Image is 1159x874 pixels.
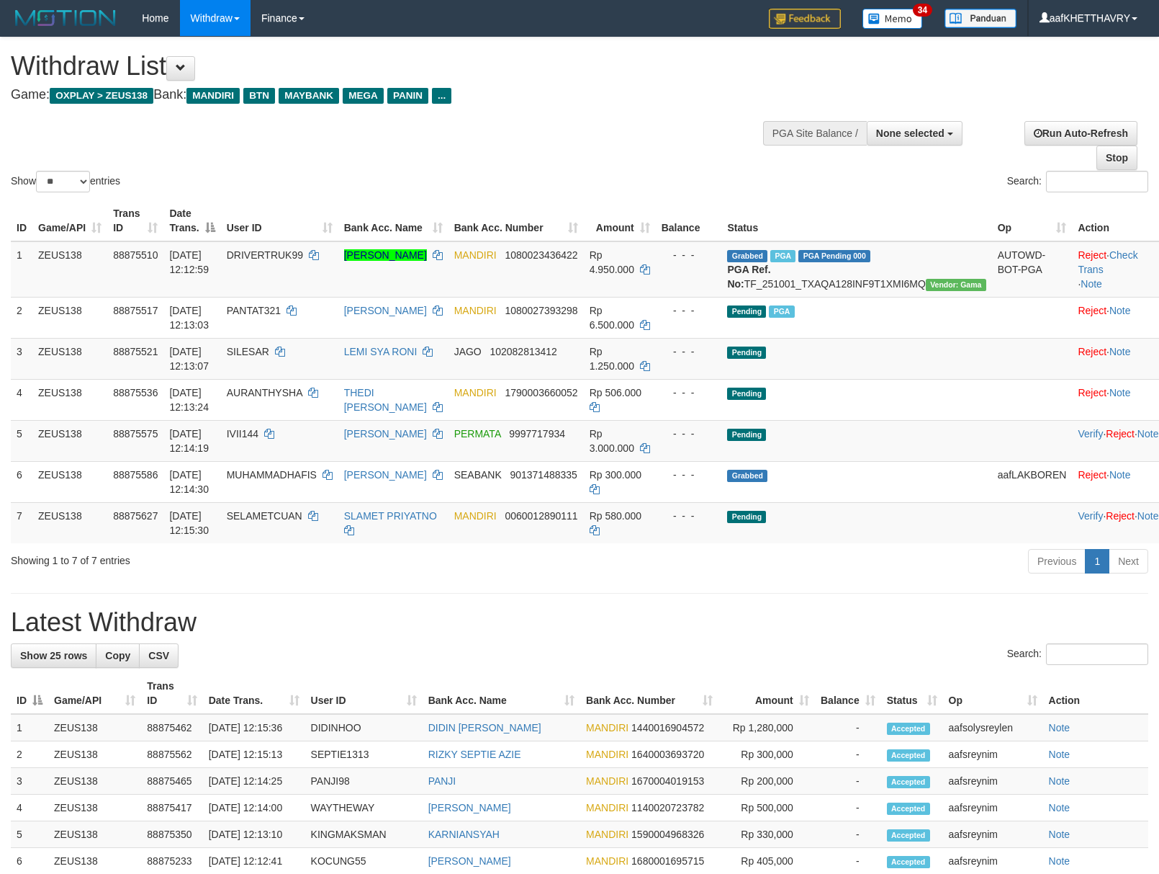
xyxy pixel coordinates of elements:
td: 88875462 [141,714,202,741]
span: MANDIRI [454,305,497,316]
td: Rp 1,280,000 [718,714,815,741]
span: MANDIRI [586,855,628,867]
th: Date Trans.: activate to sort column ascending [203,673,305,714]
span: Accepted [887,776,930,788]
span: JAGO [454,346,482,357]
span: Grabbed [727,470,767,482]
a: 1 [1085,549,1109,574]
span: MANDIRI [186,88,240,104]
th: Bank Acc. Number: activate to sort column ascending [448,200,584,241]
span: Copy 9997717934 to clipboard [509,428,565,440]
span: Grabbed [727,250,767,262]
span: 88875586 [113,469,158,481]
td: ZEUS138 [32,461,107,502]
a: Reject [1106,428,1135,440]
td: [DATE] 12:14:25 [203,768,305,795]
th: User ID: activate to sort column ascending [221,200,338,241]
span: Accepted [887,829,930,842]
img: MOTION_logo.png [11,7,120,29]
th: Action [1043,673,1148,714]
a: Reject [1078,387,1106,398]
span: Copy 1640003693720 to clipboard [631,749,704,760]
button: None selected [867,121,962,146]
label: Search: [1007,643,1148,665]
span: Vendor URL: https://trx31.1velocity.biz [926,279,986,291]
th: Bank Acc. Name: activate to sort column ascending [423,673,580,714]
td: [DATE] 12:15:13 [203,741,305,768]
input: Search: [1046,171,1148,192]
div: - - - [662,427,716,441]
span: Pending [727,511,766,523]
span: IVII144 [227,428,258,440]
td: 2 [11,297,32,338]
span: Pending [727,347,766,359]
td: 5 [11,420,32,461]
th: Balance: activate to sort column ascending [815,673,881,714]
div: Showing 1 to 7 of 7 entries [11,548,472,568]
a: Note [1049,829,1070,840]
span: MANDIRI [586,802,628,813]
span: MANDIRI [454,249,497,261]
td: - [815,768,881,795]
a: Reject [1078,249,1106,261]
td: WAYTHEWAY [305,795,423,821]
div: PGA Site Balance / [763,121,867,146]
a: DIDIN [PERSON_NAME] [428,722,541,733]
span: [DATE] 12:14:19 [169,428,209,454]
label: Search: [1007,171,1148,192]
th: Balance [656,200,722,241]
span: [DATE] 12:13:07 [169,346,209,372]
a: [PERSON_NAME] [344,428,427,440]
th: Trans ID: activate to sort column ascending [141,673,202,714]
td: 88875465 [141,768,202,795]
a: Copy [96,643,140,668]
a: RIZKY SEPTIE AZIE [428,749,521,760]
span: SILESAR [227,346,269,357]
span: Accepted [887,723,930,735]
span: BTN [243,88,275,104]
td: ZEUS138 [32,297,107,338]
td: 6 [11,461,32,502]
span: MANDIRI [586,722,628,733]
div: - - - [662,344,716,359]
td: - [815,821,881,848]
span: Copy 1140020723782 to clipboard [631,802,704,813]
td: ZEUS138 [48,768,141,795]
td: ZEUS138 [32,420,107,461]
div: - - - [662,468,716,482]
a: PANJI [428,775,456,787]
span: SELAMETCUAN [227,510,302,522]
a: Reject [1106,510,1135,522]
td: 7 [11,502,32,543]
td: Rp 300,000 [718,741,815,768]
td: ZEUS138 [48,714,141,741]
span: Rp 300.000 [590,469,641,481]
td: ZEUS138 [48,741,141,768]
td: aafLAKBOREN [992,461,1073,502]
a: [PERSON_NAME] [344,249,427,261]
a: Next [1109,549,1148,574]
span: MANDIRI [454,510,497,522]
img: Button%20Memo.svg [862,9,923,29]
th: User ID: activate to sort column ascending [305,673,423,714]
td: ZEUS138 [32,241,107,298]
span: Copy [105,650,130,661]
span: Rp 6.500.000 [590,305,634,331]
td: ZEUS138 [32,338,107,379]
td: 1 [11,241,32,298]
td: aafsreynim [943,795,1043,821]
span: CSV [148,650,169,661]
span: MANDIRI [586,775,628,787]
img: panduan.png [944,9,1016,28]
h1: Latest Withdraw [11,608,1148,637]
td: AUTOWD-BOT-PGA [992,241,1073,298]
td: Rp 330,000 [718,821,815,848]
a: CSV [139,643,179,668]
a: KARNIANSYAH [428,829,500,840]
span: 88875521 [113,346,158,357]
span: ... [432,88,451,104]
td: ZEUS138 [32,379,107,420]
th: Status: activate to sort column ascending [881,673,943,714]
span: MANDIRI [586,749,628,760]
span: Pending [727,429,766,441]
